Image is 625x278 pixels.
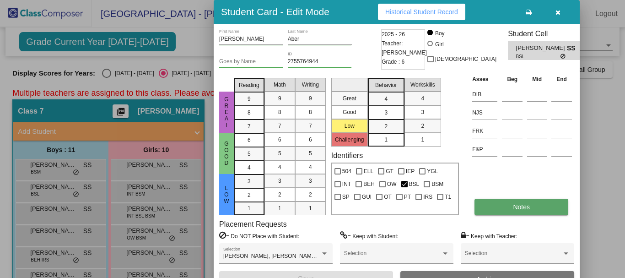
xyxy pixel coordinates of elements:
[278,163,281,171] span: 4
[404,191,411,202] span: PT
[248,164,251,172] span: 4
[406,166,415,177] span: IEP
[248,204,251,213] span: 1
[278,149,281,158] span: 5
[309,191,312,199] span: 2
[248,136,251,144] span: 6
[309,136,312,144] span: 6
[382,39,427,57] span: Teacher: [PERSON_NAME]
[385,8,458,16] span: Historical Student Record
[278,177,281,185] span: 3
[278,108,281,116] span: 8
[302,81,319,89] span: Writing
[340,231,399,240] label: = Keep with Student:
[472,87,497,101] input: assessment
[384,191,392,202] span: OT
[248,177,251,185] span: 3
[435,54,496,65] span: [DEMOGRAPHIC_DATA]
[222,96,231,128] span: Great
[278,94,281,103] span: 9
[474,199,568,215] button: Notes
[364,166,373,177] span: ELL
[363,179,375,190] span: BEH
[248,150,251,158] span: 5
[309,204,312,213] span: 1
[331,151,363,160] label: Identifiers
[222,185,231,204] span: Low
[421,122,424,130] span: 2
[423,191,432,202] span: IRS
[549,74,574,84] th: End
[384,136,388,144] span: 1
[248,109,251,117] span: 8
[239,81,259,89] span: Reading
[382,57,404,66] span: Grade : 6
[219,231,299,240] label: = Do NOT Place with Student:
[508,29,587,38] h3: Student Cell
[248,122,251,131] span: 7
[384,109,388,117] span: 3
[386,166,393,177] span: GT
[375,81,397,89] span: Behavior
[248,95,251,103] span: 9
[410,81,435,89] span: Workskills
[223,253,411,259] span: [PERSON_NAME], [PERSON_NAME], [PERSON_NAME] [PERSON_NAME]
[248,191,251,199] span: 2
[472,106,497,120] input: assessment
[219,59,283,65] input: goes by name
[435,40,444,49] div: Girl
[378,4,465,20] button: Historical Student Record
[513,203,530,211] span: Notes
[472,124,497,138] input: assessment
[382,30,405,39] span: 2025 - 26
[431,179,443,190] span: BSM
[470,74,500,84] th: Asses
[421,108,424,116] span: 3
[525,74,549,84] th: Mid
[387,179,397,190] span: OW
[219,220,287,229] label: Placement Requests
[342,191,350,202] span: SP
[278,136,281,144] span: 6
[309,122,312,130] span: 7
[461,231,517,240] label: = Keep with Teacher:
[421,94,424,103] span: 4
[516,44,567,53] span: [PERSON_NAME]
[309,177,312,185] span: 3
[309,94,312,103] span: 9
[278,191,281,199] span: 2
[516,53,560,60] span: BSL
[421,136,424,144] span: 1
[309,108,312,116] span: 8
[500,74,525,84] th: Beg
[472,142,497,156] input: assessment
[278,204,281,213] span: 1
[384,95,388,103] span: 4
[409,179,420,190] span: BSL
[445,191,451,202] span: T1
[309,149,312,158] span: 5
[288,59,352,65] input: Enter ID
[274,81,286,89] span: Math
[278,122,281,130] span: 7
[342,179,351,190] span: INT
[342,166,351,177] span: 504
[309,163,312,171] span: 4
[362,191,372,202] span: GUI
[221,6,329,17] h3: Student Card - Edit Mode
[222,141,231,166] span: Good
[435,29,445,38] div: Boy
[427,166,438,177] span: YGL
[567,44,580,53] span: SS
[384,122,388,131] span: 2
